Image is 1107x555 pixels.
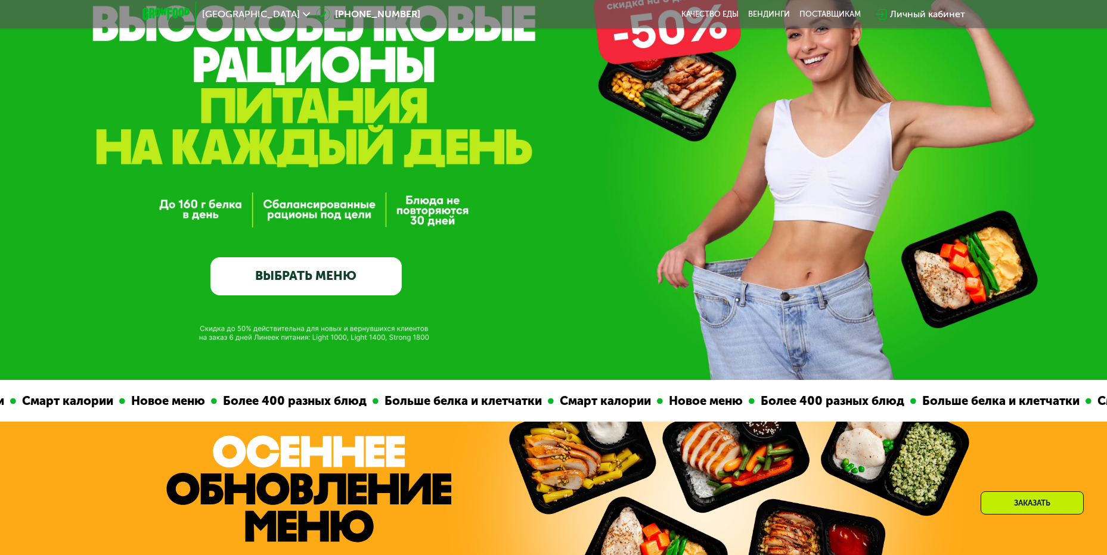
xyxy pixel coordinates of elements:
[890,7,965,21] div: Личный кабинет
[316,7,420,21] a: [PHONE_NUMBER]
[743,392,898,410] div: Более 400 разных блюд
[4,392,107,410] div: Смарт калории
[651,392,737,410] div: Новое меню
[748,10,790,19] a: Вендинги
[981,491,1084,515] div: Заказать
[542,392,645,410] div: Смарт калории
[799,10,861,19] div: поставщикам
[202,10,300,19] span: [GEOGRAPHIC_DATA]
[367,392,536,410] div: Больше белка и клетчатки
[205,392,361,410] div: Более 400 разных блюд
[681,10,739,19] a: Качество еды
[904,392,1074,410] div: Больше белка и клетчатки
[210,257,402,295] a: ВЫБРАТЬ МЕНЮ
[113,392,199,410] div: Новое меню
